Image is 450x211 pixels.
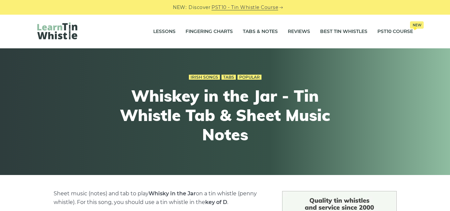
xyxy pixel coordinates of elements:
[103,86,348,144] h1: Whiskey in the Jar - Tin Whistle Tab & Sheet Music Notes
[288,23,310,40] a: Reviews
[54,189,266,207] p: Sheet music (notes) and tab to play on a tin whistle (penny whistle). For this song, you should u...
[153,23,176,40] a: Lessons
[222,75,236,80] a: Tabs
[205,199,227,205] strong: key of D
[37,22,77,39] img: LearnTinWhistle.com
[149,190,196,197] strong: Whisky in the Jar
[320,23,367,40] a: Best Tin Whistles
[237,75,261,80] a: Popular
[189,75,220,80] a: Irish Songs
[410,21,424,29] span: New
[243,23,278,40] a: Tabs & Notes
[186,23,233,40] a: Fingering Charts
[377,23,413,40] a: PST10 CourseNew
